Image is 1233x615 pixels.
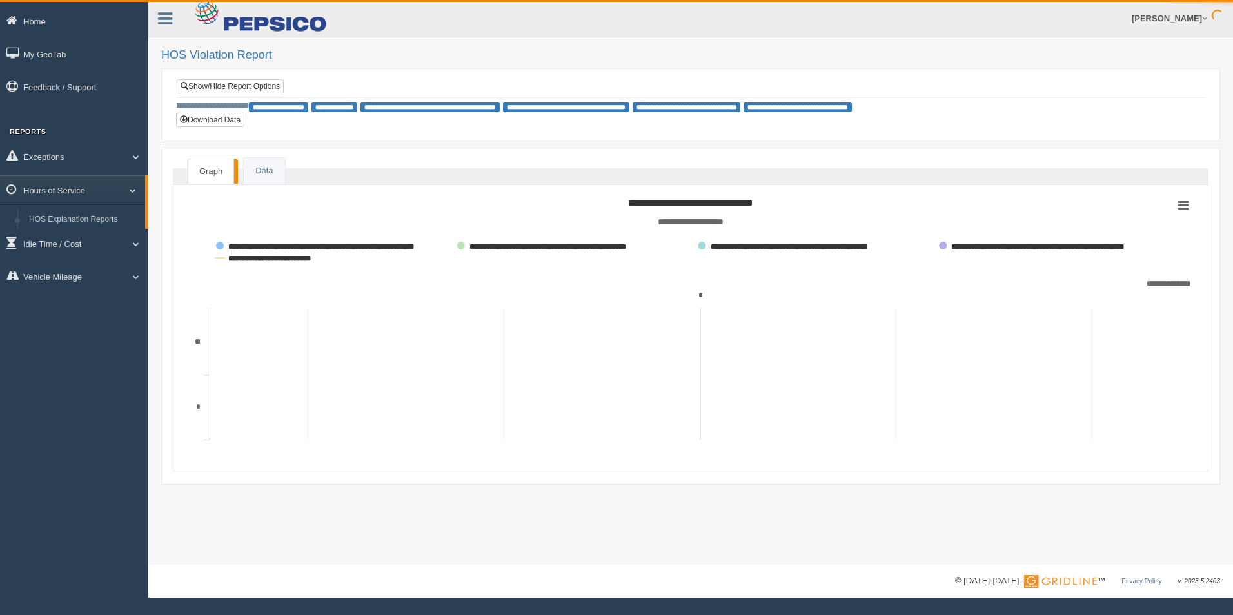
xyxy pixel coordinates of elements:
a: Graph [188,159,234,184]
h2: HOS Violation Report [161,49,1220,62]
a: Show/Hide Report Options [177,79,284,93]
span: v. 2025.5.2403 [1178,578,1220,585]
a: Data [244,158,284,184]
button: Download Data [176,113,244,127]
a: HOS Explanation Reports [23,208,145,231]
a: Privacy Policy [1121,578,1161,585]
img: Gridline [1024,575,1097,588]
div: © [DATE]-[DATE] - ™ [955,574,1220,588]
